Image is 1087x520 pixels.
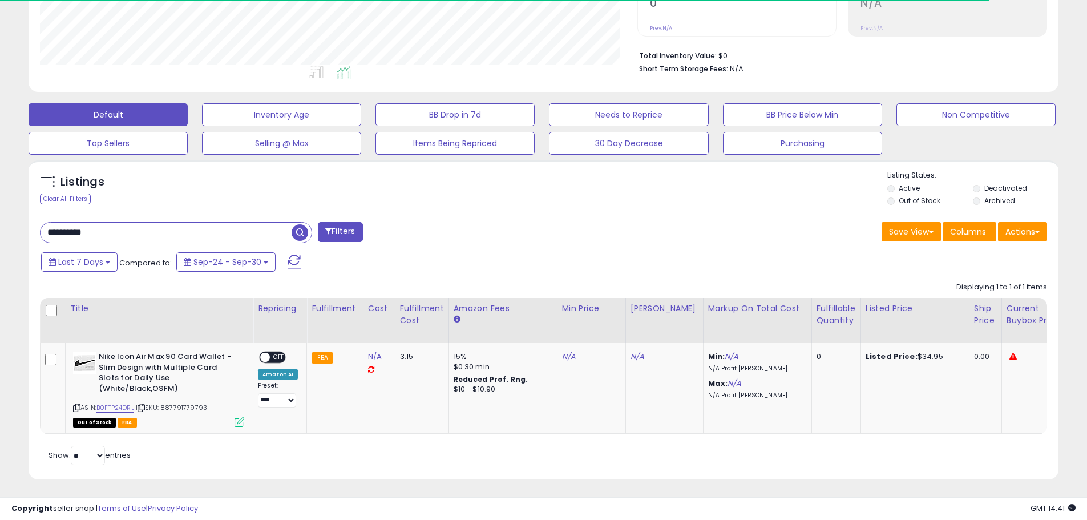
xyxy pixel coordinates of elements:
[998,222,1047,241] button: Actions
[943,222,996,241] button: Columns
[974,303,997,326] div: Ship Price
[899,183,920,193] label: Active
[11,503,198,514] div: seller snap | |
[639,51,717,61] b: Total Inventory Value:
[723,132,882,155] button: Purchasing
[639,48,1038,62] li: $0
[98,503,146,514] a: Terms of Use
[725,351,738,362] a: N/A
[73,352,96,374] img: 31Fh0b69myL._SL40_.jpg
[118,418,137,428] span: FBA
[1007,303,1065,326] div: Current Buybox Price
[454,315,460,325] small: Amazon Fees.
[950,226,986,237] span: Columns
[984,196,1015,205] label: Archived
[817,352,852,362] div: 0
[866,303,964,315] div: Listed Price
[368,303,390,315] div: Cost
[270,353,288,362] span: OFF
[974,352,993,362] div: 0.00
[708,365,803,373] p: N/A Profit [PERSON_NAME]
[454,303,552,315] div: Amazon Fees
[258,303,302,315] div: Repricing
[1031,503,1076,514] span: 2025-10-8 14:41 GMT
[318,222,362,242] button: Filters
[549,132,708,155] button: 30 Day Decrease
[899,196,940,205] label: Out of Stock
[400,303,444,326] div: Fulfillment Cost
[860,25,883,31] small: Prev: N/A
[41,252,118,272] button: Last 7 Days
[148,503,198,514] a: Privacy Policy
[375,103,535,126] button: BB Drop in 7d
[817,303,856,326] div: Fulfillable Quantity
[400,352,440,362] div: 3.15
[730,63,743,74] span: N/A
[193,256,261,268] span: Sep-24 - Sep-30
[866,351,918,362] b: Listed Price:
[73,418,116,428] span: All listings that are currently out of stock and unavailable for purchase on Amazon
[49,450,131,461] span: Show: entries
[11,503,53,514] strong: Copyright
[58,256,103,268] span: Last 7 Days
[73,352,244,426] div: ASIN:
[136,403,207,412] span: | SKU: 887791779793
[866,352,960,362] div: $34.95
[29,103,188,126] button: Default
[708,351,725,362] b: Min:
[375,132,535,155] button: Items Being Repriced
[454,352,548,362] div: 15%
[650,25,672,31] small: Prev: N/A
[631,303,698,315] div: [PERSON_NAME]
[96,403,134,413] a: B0FTP24DRL
[708,392,803,400] p: N/A Profit [PERSON_NAME]
[882,222,941,241] button: Save View
[708,303,807,315] div: Markup on Total Cost
[562,351,576,362] a: N/A
[176,252,276,272] button: Sep-24 - Sep-30
[99,352,237,397] b: Nike Icon Air Max 90 Card Wallet - Slim Design with Multiple Card Slots for Daily Use (White/Blac...
[454,385,548,394] div: $10 - $10.90
[454,374,528,384] b: Reduced Prof. Rng.
[368,351,382,362] a: N/A
[202,103,361,126] button: Inventory Age
[728,378,741,389] a: N/A
[312,352,333,364] small: FBA
[639,64,728,74] b: Short Term Storage Fees:
[956,282,1047,293] div: Displaying 1 to 1 of 1 items
[549,103,708,126] button: Needs to Reprice
[258,369,298,380] div: Amazon AI
[723,103,882,126] button: BB Price Below Min
[29,132,188,155] button: Top Sellers
[562,303,621,315] div: Min Price
[312,303,358,315] div: Fulfillment
[896,103,1056,126] button: Non Competitive
[631,351,644,362] a: N/A
[40,194,91,204] div: Clear All Filters
[202,132,361,155] button: Selling @ Max
[984,183,1027,193] label: Deactivated
[703,298,811,343] th: The percentage added to the cost of goods (COGS) that forms the calculator for Min & Max prices.
[119,257,172,268] span: Compared to:
[454,362,548,372] div: $0.30 min
[70,303,248,315] div: Title
[708,378,728,389] b: Max:
[60,174,104,190] h5: Listings
[887,170,1058,181] p: Listing States:
[258,382,298,408] div: Preset:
